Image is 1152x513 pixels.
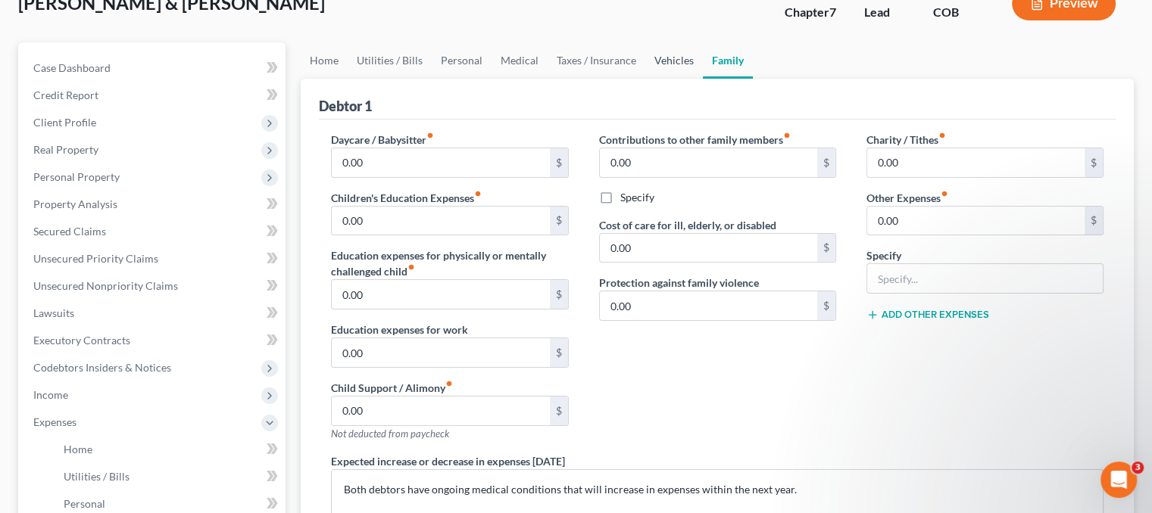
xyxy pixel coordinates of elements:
[33,170,120,183] span: Personal Property
[31,364,254,380] div: Adding Income
[817,291,835,320] div: $
[30,31,150,50] img: logo
[600,234,817,263] input: --
[332,148,549,177] input: --
[21,218,286,245] a: Secured Claims
[33,388,68,401] span: Income
[64,497,105,510] span: Personal
[599,132,791,148] label: Contributions to other family members
[829,5,836,19] span: 7
[52,463,286,490] a: Utilities / Bills
[331,190,482,206] label: Children's Education Expenses
[240,412,264,422] span: Help
[64,470,130,483] span: Utilities / Bills
[30,133,273,159] p: How can we help?
[22,358,281,386] div: Adding Income
[550,148,568,177] div: $
[703,42,753,79] a: Family
[332,207,549,235] input: --
[492,42,548,79] a: Medical
[867,148,1085,177] input: --
[33,334,130,347] span: Executory Contracts
[941,190,948,197] i: fiber_manual_record
[599,217,776,233] label: Cost of care for ill, elderly, or disabled
[33,415,76,428] span: Expenses
[620,190,654,205] label: Specify
[1132,462,1144,474] span: 3
[866,247,901,263] label: Specify
[33,197,117,210] span: Property Analysis
[550,207,568,235] div: $
[332,280,549,309] input: --
[817,148,835,177] div: $
[599,275,759,291] label: Protection against family violence
[22,286,281,330] div: Statement of Financial Affairs - Payments Made in the Last 90 days
[319,97,372,115] div: Debtor 1
[1100,462,1137,498] iframe: Intercom live chat
[600,291,817,320] input: --
[548,42,645,79] a: Taxes / Insurance
[22,250,281,280] button: Search for help
[21,82,286,109] a: Credit Report
[31,292,254,324] div: Statement of Financial Affairs - Payments Made in the Last 90 days
[426,132,434,139] i: fiber_manual_record
[52,436,286,463] a: Home
[21,191,286,218] a: Property Analysis
[331,453,565,469] label: Expected increase or decrease in expenses [DATE]
[1085,207,1103,235] div: $
[64,443,92,455] span: Home
[331,427,449,440] span: Not deducted from paycheck
[332,338,549,367] input: --
[33,61,111,74] span: Case Dashboard
[550,280,568,309] div: $
[866,132,946,148] label: Charity / Tithes
[33,116,96,129] span: Client Profile
[21,300,286,327] a: Lawsuits
[126,412,178,422] span: Messages
[474,190,482,197] i: fiber_manual_record
[867,264,1103,293] input: Specify...
[33,89,98,101] span: Credit Report
[645,42,703,79] a: Vehicles
[331,322,468,337] label: Education expenses for work
[33,361,171,374] span: Codebtors Insiders & Notices
[31,336,254,352] div: Attorney's Disclosure of Compensation
[33,279,178,292] span: Unsecured Nonpriority Claims
[31,257,123,273] span: Search for help
[331,132,434,148] label: Daycare / Babysitter
[348,42,432,79] a: Utilities / Bills
[600,148,817,177] input: --
[15,178,288,235] div: Send us a messageWe'll be back online later [DATE]
[180,24,211,54] img: Profile image for Katie
[101,374,201,434] button: Messages
[817,234,835,263] div: $
[432,42,492,79] a: Personal
[866,190,948,206] label: Other Expenses
[933,4,988,21] div: COB
[202,374,303,434] button: Help
[550,338,568,367] div: $
[867,207,1085,235] input: --
[238,24,268,54] img: Profile image for Lindsey
[785,4,840,21] div: Chapter
[21,54,286,82] a: Case Dashboard
[938,132,946,139] i: fiber_manual_record
[30,107,273,133] p: Hi there!
[866,309,989,321] button: Add Other Expenses
[33,306,74,319] span: Lawsuits
[301,42,348,79] a: Home
[445,380,453,387] i: fiber_manual_record
[209,24,239,54] img: Profile image for Emma
[33,225,106,238] span: Secured Claims
[31,191,253,207] div: Send us a message
[21,245,286,272] a: Unsecured Priority Claims
[31,207,253,222] div: We'll be back online later [DATE]
[33,412,67,422] span: Home
[331,380,453,396] label: Child Support / Alimony
[33,252,158,265] span: Unsecured Priority Claims
[332,396,549,425] input: --
[33,143,98,156] span: Real Property
[864,4,909,21] div: Lead
[783,132,791,139] i: fiber_manual_record
[21,272,286,300] a: Unsecured Nonpriority Claims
